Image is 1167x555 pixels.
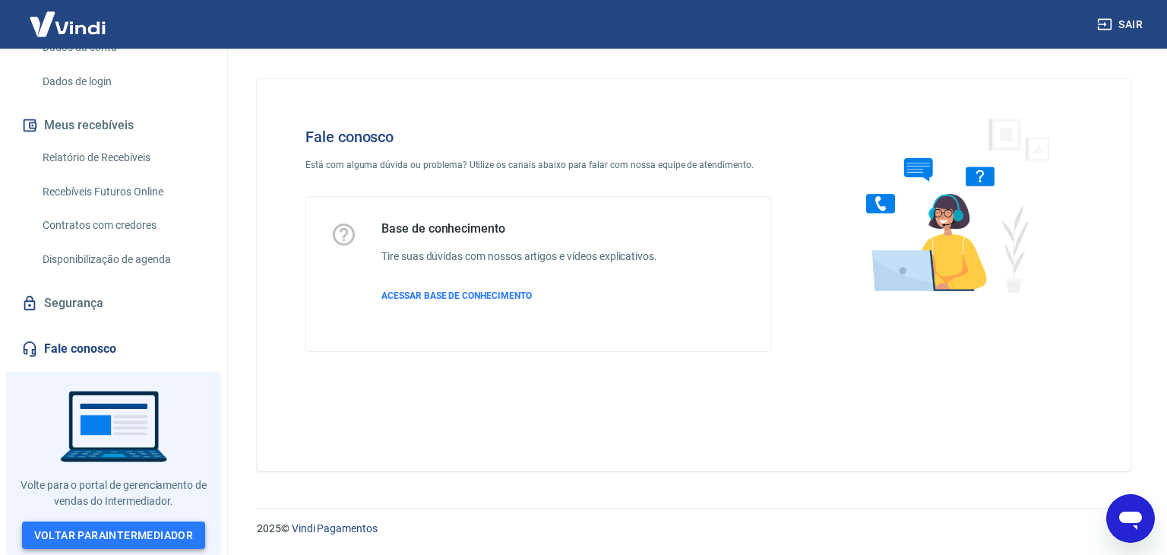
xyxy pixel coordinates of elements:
h5: Base de conhecimento [381,221,657,236]
p: Está com alguma dúvida ou problema? Utilize os canais abaixo para falar com nossa equipe de atend... [305,158,771,172]
iframe: Botão para abrir a janela de mensagens, conversa em andamento [1106,494,1155,543]
a: Vindi Pagamentos [292,522,378,534]
p: 2025 © [257,521,1131,537]
a: Fale conosco [18,332,209,366]
a: Disponibilização de agenda [36,244,209,275]
a: Segurança [18,287,209,320]
a: Contratos com credores [36,210,209,241]
button: Sair [1094,11,1149,39]
a: Recebíveis Futuros Online [36,176,209,208]
img: Vindi [18,1,117,47]
a: Voltar paraIntermediador [22,522,206,550]
img: Fale conosco [836,103,1067,306]
a: ACESSAR BASE DE CONHECIMENTO [381,289,657,303]
span: ACESSAR BASE DE CONHECIMENTO [381,290,532,301]
h4: Fale conosco [305,128,771,146]
h6: Tire suas dúvidas com nossos artigos e vídeos explicativos. [381,249,657,265]
a: Dados de login [36,66,209,97]
button: Meus recebíveis [18,109,209,142]
a: Relatório de Recebíveis [36,142,209,173]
